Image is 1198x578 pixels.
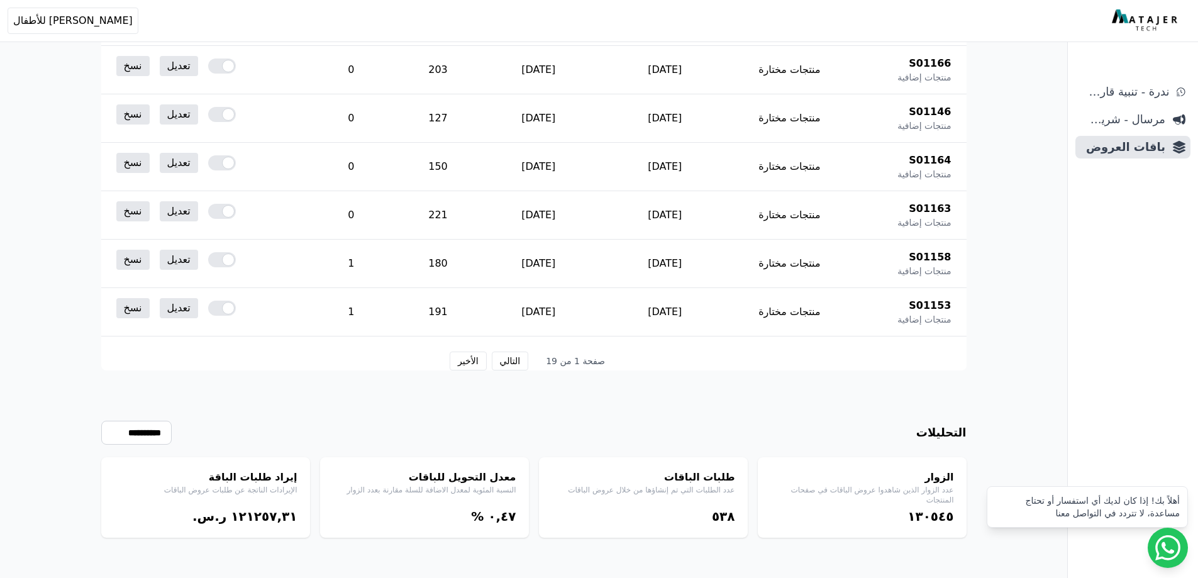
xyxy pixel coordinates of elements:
[909,153,951,168] span: S01164
[909,104,951,119] span: S01146
[602,143,728,191] td: [DATE]
[192,509,226,524] span: ر.س.
[897,216,951,229] span: منتجات إضافية
[301,288,401,336] td: 1
[116,298,150,318] a: نسخ
[897,313,951,326] span: منتجات إضافية
[897,168,951,181] span: منتجات إضافية
[301,240,401,288] td: 1
[728,191,851,240] td: منتجات مختارة
[114,470,297,485] h4: إيراد طلبات الباقة
[909,298,951,313] span: S01153
[301,191,401,240] td: 0
[909,250,951,265] span: S01158
[552,508,735,525] div: ٥۳٨
[301,46,401,94] td: 0
[602,46,728,94] td: [DATE]
[475,143,602,191] td: [DATE]
[401,191,475,240] td: 221
[770,485,954,505] p: عدد الزوار الذين شاهدوا عروض الباقات في صفحات المنتجات
[333,485,516,495] p: النسبة المئوية لمعدل الاضافة للسلة مقارنة بعدد الزوار
[728,240,851,288] td: منتجات مختارة
[116,104,150,125] a: نسخ
[231,509,297,524] bdi: ١٢١٢٥٧,۳١
[475,240,602,288] td: [DATE]
[160,153,198,173] a: تعديل
[301,94,401,143] td: 0
[116,153,150,173] a: نسخ
[160,56,198,76] a: تعديل
[1080,111,1165,128] span: مرسال - شريط دعاية
[538,355,613,367] span: صفحة 1 من 19
[770,470,954,485] h4: الزوار
[401,94,475,143] td: 127
[728,94,851,143] td: منتجات مختارة
[897,71,951,84] span: منتجات إضافية
[1080,138,1165,156] span: باقات العروض
[333,470,516,485] h4: معدل التحويل للباقات
[160,104,198,125] a: تعديل
[116,56,150,76] a: نسخ
[8,8,138,34] button: [PERSON_NAME] للأطفال
[728,288,851,336] td: منتجات مختارة
[471,509,484,524] span: %
[116,201,150,221] a: نسخ
[116,250,150,270] a: نسخ
[401,240,475,288] td: 180
[1112,9,1180,32] img: MatajerTech Logo
[475,288,602,336] td: [DATE]
[475,46,602,94] td: [DATE]
[995,494,1180,520] div: أهلاً بك! إذا كان لديك أي استفسار أو تحتاج مساعدة، لا تتردد في التواصل معنا
[450,352,486,370] button: الأخير
[909,201,951,216] span: S01163
[770,508,954,525] div: ١۳۰٥٤٥
[301,143,401,191] td: 0
[897,265,951,277] span: منتجات إضافية
[475,191,602,240] td: [DATE]
[897,119,951,132] span: منتجات إضافية
[114,485,297,495] p: الإيرادات الناتجة عن طلبات عروض الباقات
[401,46,475,94] td: 203
[160,298,198,318] a: تعديل
[492,352,529,370] button: التالي
[602,94,728,143] td: [DATE]
[728,46,851,94] td: منتجات مختارة
[602,191,728,240] td: [DATE]
[160,250,198,270] a: تعديل
[1080,83,1169,101] span: ندرة - تنبية قارب علي النفاذ
[401,288,475,336] td: 191
[475,94,602,143] td: [DATE]
[13,13,133,28] span: [PERSON_NAME] للأطفال
[552,485,735,495] p: عدد الطلبات التي تم إنشاؤها من خلال عروض الباقات
[602,240,728,288] td: [DATE]
[728,143,851,191] td: منتجات مختارة
[916,424,967,442] h3: التحليلات
[488,509,516,524] bdi: ۰,٤٧
[909,56,951,71] span: S01166
[160,201,198,221] a: تعديل
[401,143,475,191] td: 150
[602,288,728,336] td: [DATE]
[552,470,735,485] h4: طلبات الباقات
